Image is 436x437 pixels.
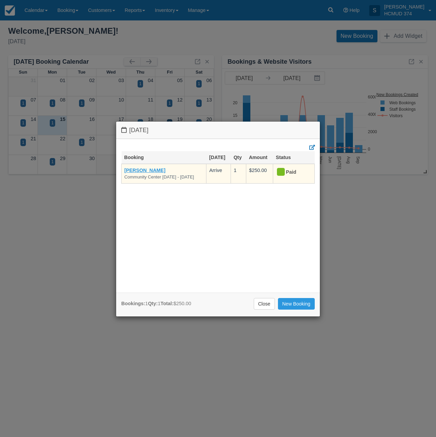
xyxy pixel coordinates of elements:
[231,164,246,183] td: 1
[206,164,231,183] td: Arrive
[278,298,315,310] a: New Booking
[121,127,315,134] h4: [DATE]
[124,168,166,173] a: [PERSON_NAME]
[249,155,267,160] a: Amount
[254,298,275,310] a: Close
[124,174,203,181] em: Community Center [DATE] - [DATE]
[121,301,145,306] strong: Bookings:
[276,155,291,160] a: Status
[209,155,225,160] a: [DATE]
[124,155,144,160] a: Booking
[246,164,273,183] td: $250.00
[160,301,173,306] strong: Total:
[276,167,306,178] div: Paid
[234,155,242,160] a: Qty
[148,301,158,306] strong: Qty:
[121,300,191,307] div: 1 1 $250.00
